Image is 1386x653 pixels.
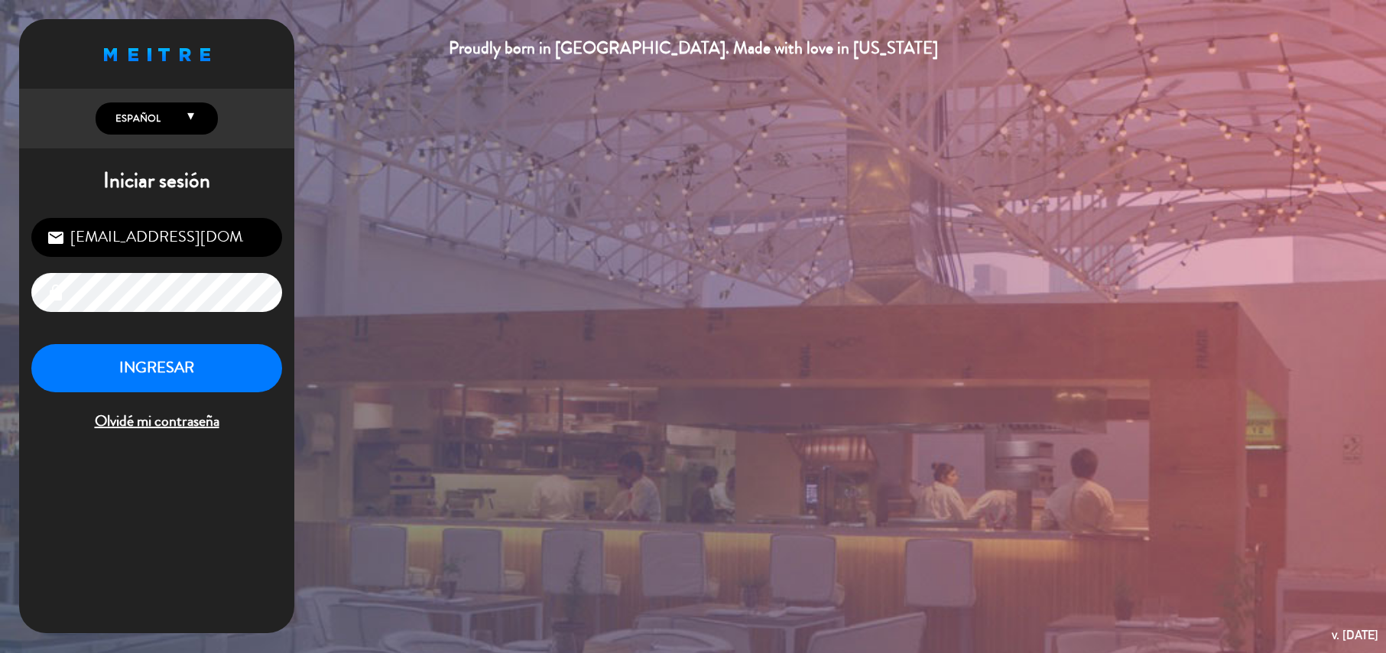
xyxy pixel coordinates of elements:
i: email [47,229,65,247]
span: Español [112,111,161,126]
span: Olvidé mi contraseña [31,409,282,434]
button: INGRESAR [31,344,282,392]
div: v. [DATE] [1332,625,1378,645]
input: Correo Electrónico [31,218,282,257]
i: lock [47,284,65,302]
h1: Iniciar sesión [19,168,294,194]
